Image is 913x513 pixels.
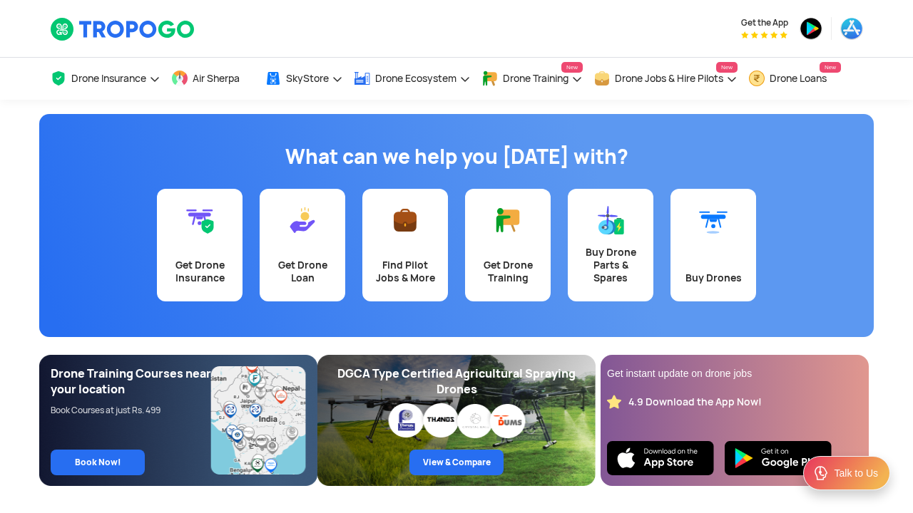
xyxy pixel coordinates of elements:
[576,246,645,284] div: Buy Drone Parts & Spares
[465,189,551,301] a: Get Drone Training
[362,189,448,301] a: Find Pilot Jobs & More
[481,58,583,100] a: Drone TrainingNew
[596,206,625,234] img: Buy Drone Parts & Spares
[474,259,542,284] div: Get Drone Training
[716,62,738,73] span: New
[260,189,345,301] a: Get Drone Loan
[50,142,863,171] h1: What can we help you [DATE] with?
[503,73,568,84] span: Drone Training
[741,31,787,38] img: App Raking
[679,271,748,284] div: Buy Drones
[171,58,254,100] a: Air Sherpa
[371,259,439,284] div: Find Pilot Jobs & More
[699,206,728,234] img: Buy Drones
[50,17,196,41] img: TropoGo Logo
[51,366,212,398] div: Drone Training Courses near your location
[354,58,471,100] a: Drone Ecosystem
[725,441,832,475] img: Playstore
[607,395,621,409] img: star_rating
[51,405,212,416] div: Book Courses at just Rs. 499
[265,58,343,100] a: SkyStore
[593,58,738,100] a: Drone Jobs & Hire PilotsNew
[193,73,240,84] span: Air Sherpa
[628,395,762,409] div: 4.9 Download the App Now!
[268,259,337,284] div: Get Drone Loan
[820,62,841,73] span: New
[286,73,329,84] span: SkyStore
[409,450,504,475] a: View & Compare
[51,450,145,475] a: Book Now!
[561,62,583,73] span: New
[391,206,419,234] img: Find Pilot Jobs & More
[329,366,584,398] div: DGCA Type Certified Agricultural Spraying Drones
[748,58,841,100] a: Drone LoansNew
[615,73,723,84] span: Drone Jobs & Hire Pilots
[835,466,878,480] div: Talk to Us
[607,441,714,475] img: Ios
[800,17,822,40] img: playstore
[812,465,830,482] img: ic_Support.svg
[165,259,234,284] div: Get Drone Insurance
[568,189,653,301] a: Buy Drone Parts & Spares
[840,17,863,40] img: appstore
[670,189,756,301] a: Buy Drones
[375,73,456,84] span: Drone Ecosystem
[185,206,214,234] img: Get Drone Insurance
[71,73,146,84] span: Drone Insurance
[157,189,243,301] a: Get Drone Insurance
[50,58,160,100] a: Drone Insurance
[288,206,317,234] img: Get Drone Loan
[770,73,827,84] span: Drone Loans
[494,206,522,234] img: Get Drone Training
[741,17,788,28] span: Get the App
[607,366,862,380] div: Get instant update on drone jobs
